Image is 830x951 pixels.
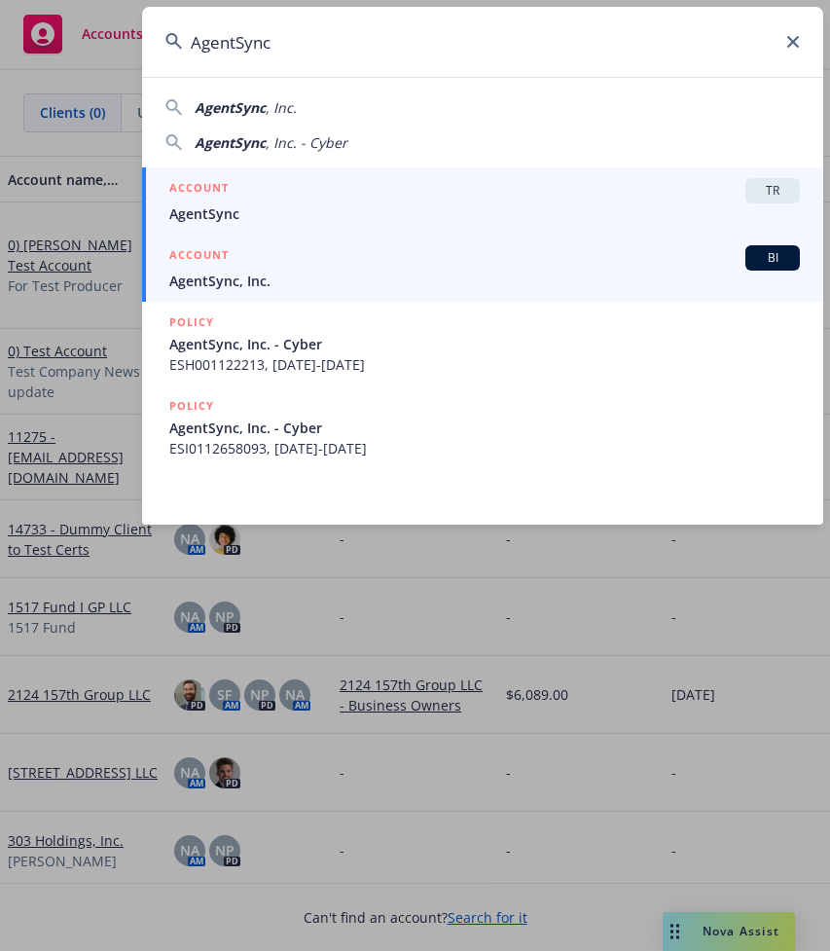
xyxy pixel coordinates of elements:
[142,302,823,385] a: POLICYAgentSync, Inc. - CyberESH001122213, [DATE]-[DATE]
[169,438,800,458] span: ESI0112658093, [DATE]-[DATE]
[169,271,800,291] span: AgentSync, Inc.
[142,7,823,77] input: Search...
[169,178,229,201] h5: ACCOUNT
[142,167,823,235] a: ACCOUNTTRAgentSync
[142,235,823,302] a: ACCOUNTBIAgentSync, Inc.
[753,182,792,200] span: TR
[142,385,823,469] a: POLICYAgentSync, Inc. - CyberESI0112658093, [DATE]-[DATE]
[195,98,266,117] span: AgentSync
[266,133,347,152] span: , Inc. - Cyber
[169,245,229,269] h5: ACCOUNT
[266,98,297,117] span: , Inc.
[169,312,214,332] h5: POLICY
[195,133,266,152] span: AgentSync
[169,396,214,416] h5: POLICY
[753,249,792,267] span: BI
[169,203,800,224] span: AgentSync
[169,334,800,354] span: AgentSync, Inc. - Cyber
[169,418,800,438] span: AgentSync, Inc. - Cyber
[169,354,800,375] span: ESH001122213, [DATE]-[DATE]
